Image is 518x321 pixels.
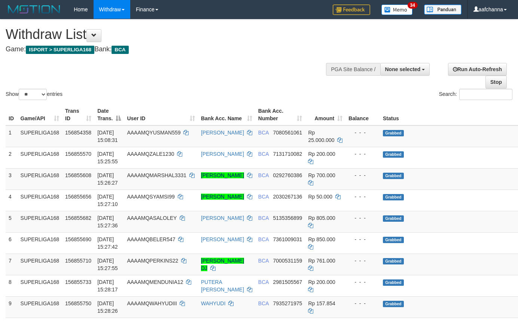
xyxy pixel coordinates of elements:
[94,104,124,125] th: Date Trans.: activate to sort column descending
[273,194,302,200] span: Copy 2030267136 to clipboard
[448,63,507,76] a: Run Auto-Refresh
[97,300,118,314] span: [DATE] 15:28:26
[127,215,177,221] span: AAAAMQASALOLEY
[18,104,63,125] th: Game/API: activate to sort column ascending
[308,172,335,178] span: Rp 700.000
[6,89,63,100] label: Show entries
[26,46,94,54] span: ISPORT > SUPERLIGA168
[65,215,91,221] span: 156855682
[258,130,269,136] span: BCA
[308,300,335,306] span: Rp 157.854
[201,258,244,271] a: [PERSON_NAME] DJ
[273,130,302,136] span: Copy 7080561061 to clipboard
[383,173,404,179] span: Grabbed
[127,130,180,136] span: AAAAMQYUSMAN559
[127,258,178,264] span: AAAAMQPERKINS22
[308,236,335,242] span: Rp 850.000
[127,236,175,242] span: AAAAMQBELER547
[18,232,63,254] td: SUPERLIGA168
[18,190,63,211] td: SUPERLIGA168
[65,300,91,306] span: 156855750
[97,151,118,164] span: [DATE] 15:25:55
[6,168,18,190] td: 3
[258,279,269,285] span: BCA
[308,151,335,157] span: Rp 200.000
[6,104,18,125] th: ID
[308,258,335,264] span: Rp 761.000
[258,258,269,264] span: BCA
[383,301,404,307] span: Grabbed
[65,151,91,157] span: 156855570
[348,129,377,136] div: - - -
[258,300,269,306] span: BCA
[258,172,269,178] span: BCA
[65,172,91,178] span: 156855608
[383,130,404,136] span: Grabbed
[201,215,244,221] a: [PERSON_NAME]
[305,104,345,125] th: Amount: activate to sort column ascending
[348,172,377,179] div: - - -
[273,236,302,242] span: Copy 7361009031 to clipboard
[308,130,334,143] span: Rp 25.000.000
[65,130,91,136] span: 156854358
[383,215,404,222] span: Grabbed
[273,279,302,285] span: Copy 2981505567 to clipboard
[439,89,512,100] label: Search:
[201,279,244,293] a: PUTERA [PERSON_NAME]
[6,275,18,296] td: 8
[380,63,430,76] button: None selected
[383,194,404,200] span: Grabbed
[381,4,413,15] img: Button%20Memo.svg
[6,125,18,147] td: 1
[383,151,404,158] span: Grabbed
[97,215,118,228] span: [DATE] 15:27:36
[127,172,186,178] span: AAAAMQMARSHAL3331
[201,172,244,178] a: [PERSON_NAME]
[198,104,255,125] th: Bank Acc. Name: activate to sort column ascending
[97,279,118,293] span: [DATE] 15:28:17
[97,130,118,143] span: [DATE] 15:08:31
[201,130,244,136] a: [PERSON_NAME]
[348,278,377,286] div: - - -
[65,236,91,242] span: 156855690
[6,232,18,254] td: 6
[97,236,118,250] span: [DATE] 15:27:42
[97,194,118,207] span: [DATE] 15:27:10
[65,194,91,200] span: 156855656
[345,104,380,125] th: Balance
[383,237,404,243] span: Grabbed
[6,4,63,15] img: MOTION_logo.png
[258,215,269,221] span: BCA
[348,300,377,307] div: - - -
[124,104,198,125] th: User ID: activate to sort column ascending
[6,147,18,168] td: 2
[424,4,461,15] img: panduan.png
[348,236,377,243] div: - - -
[485,76,507,88] a: Stop
[18,147,63,168] td: SUPERLIGA168
[348,193,377,200] div: - - -
[348,150,377,158] div: - - -
[255,104,305,125] th: Bank Acc. Number: activate to sort column ascending
[18,254,63,275] td: SUPERLIGA168
[326,63,380,76] div: PGA Site Balance /
[383,279,404,286] span: Grabbed
[127,194,174,200] span: AAAAMQSYAMSI99
[333,4,370,15] img: Feedback.jpg
[385,66,421,72] span: None selected
[201,300,226,306] a: WAHYUDI
[348,257,377,264] div: - - -
[6,254,18,275] td: 7
[18,275,63,296] td: SUPERLIGA168
[201,151,244,157] a: [PERSON_NAME]
[201,194,244,200] a: [PERSON_NAME]
[258,151,269,157] span: BCA
[127,279,183,285] span: AAAAMQMENDUNIA12
[6,211,18,232] td: 5
[97,172,118,186] span: [DATE] 15:26:27
[348,214,377,222] div: - - -
[18,168,63,190] td: SUPERLIGA168
[273,215,302,221] span: Copy 5135356899 to clipboard
[6,296,18,318] td: 9
[18,296,63,318] td: SUPERLIGA168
